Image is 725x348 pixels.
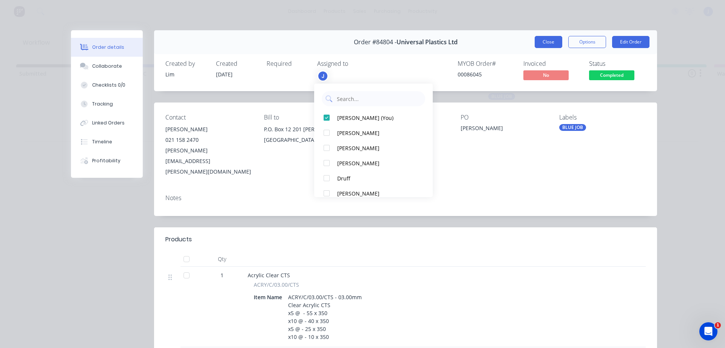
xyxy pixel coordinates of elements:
span: Universal Plastics Ltd [396,39,458,46]
div: Notes [165,194,646,202]
div: 021 158 2470 [165,135,252,145]
button: [PERSON_NAME] [314,125,433,140]
span: ACRY/C/03.00/CTS [254,281,299,289]
button: Linked Orders [71,113,143,132]
span: Order #84804 - [354,39,396,46]
div: Checklists 0/0 [92,82,125,89]
div: P.O. Box 12 201 [PERSON_NAME] [264,124,350,135]
input: Search... [336,91,421,106]
button: Order details [71,38,143,57]
div: Products [165,235,192,244]
div: [GEOGRAPHIC_DATA], 1642 [264,135,350,145]
button: Tracking [71,95,143,113]
div: [PERSON_NAME] (You) [337,114,417,122]
button: [PERSON_NAME] [314,186,433,201]
div: Item Name [254,292,285,303]
div: Profitability [92,157,120,164]
div: Druff [337,174,417,182]
div: Created by [165,60,207,67]
button: J [317,70,329,82]
div: Order details [92,44,124,51]
div: Linked Orders [92,120,125,126]
span: Acrylic Clear CTS [248,272,290,279]
div: Timeline [92,138,112,145]
span: 1 [221,271,224,279]
div: PO [461,114,547,121]
div: Tracking [92,101,113,107]
div: [PERSON_NAME] [165,124,252,135]
div: Required [267,60,308,67]
button: [PERSON_NAME] (You) [314,110,433,125]
div: [PERSON_NAME] [337,190,417,197]
span: [DATE] [216,71,233,78]
button: Druff [314,171,433,186]
div: Collaborate [92,63,122,70]
div: Lim [165,70,207,78]
div: BLUE JOB [559,124,586,131]
span: Completed [589,70,634,80]
button: Timeline [71,132,143,151]
div: [PERSON_NAME]021 158 2470[PERSON_NAME][EMAIL_ADDRESS][PERSON_NAME][DOMAIN_NAME] [165,124,252,177]
div: [PERSON_NAME] [337,159,417,167]
iframe: Intercom live chat [699,322,717,340]
div: ACRY/C/03.00/CTS - 03.00mm Clear Acrylic CTS x5 @ - 55 x 350 x10 @ - 40 x 350 x5 @ - 25 x 350 x10... [285,292,366,342]
button: Profitability [71,151,143,170]
button: [PERSON_NAME] [314,155,433,171]
button: Edit Order [612,36,649,48]
div: 00086045 [458,70,514,78]
button: Checklists 0/0 [71,76,143,95]
div: Invoiced [523,60,580,67]
div: [PERSON_NAME] [337,144,417,152]
div: Assigned to [317,60,393,67]
button: Options [568,36,606,48]
span: 1 [715,322,721,328]
div: [PERSON_NAME] [461,124,547,135]
button: Close [535,36,562,48]
button: Collaborate [71,57,143,76]
div: MYOB Order # [458,60,514,67]
div: Qty [199,252,245,267]
div: Created [216,60,258,67]
div: P.O. Box 12 201 [PERSON_NAME][GEOGRAPHIC_DATA], 1642 [264,124,350,148]
button: [PERSON_NAME] [314,140,433,155]
div: [PERSON_NAME] [337,129,417,137]
div: Bill to [264,114,350,121]
div: Labels [559,114,646,121]
span: No [523,70,569,80]
div: Status [589,60,646,67]
div: Contact [165,114,252,121]
button: Completed [589,70,634,82]
div: [PERSON_NAME][EMAIL_ADDRESS][PERSON_NAME][DOMAIN_NAME] [165,145,252,177]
